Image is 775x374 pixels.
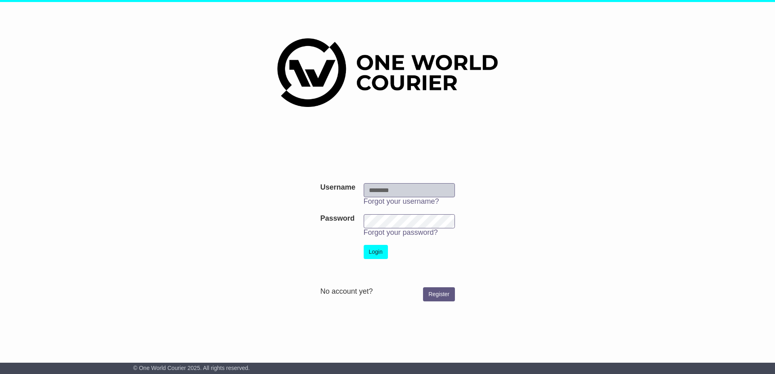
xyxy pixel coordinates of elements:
[277,38,498,107] img: One World
[320,183,355,192] label: Username
[133,365,250,371] span: © One World Courier 2025. All rights reserved.
[320,214,354,223] label: Password
[423,287,455,301] a: Register
[364,228,438,236] a: Forgot your password?
[364,197,439,205] a: Forgot your username?
[364,245,388,259] button: Login
[320,287,455,296] div: No account yet?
